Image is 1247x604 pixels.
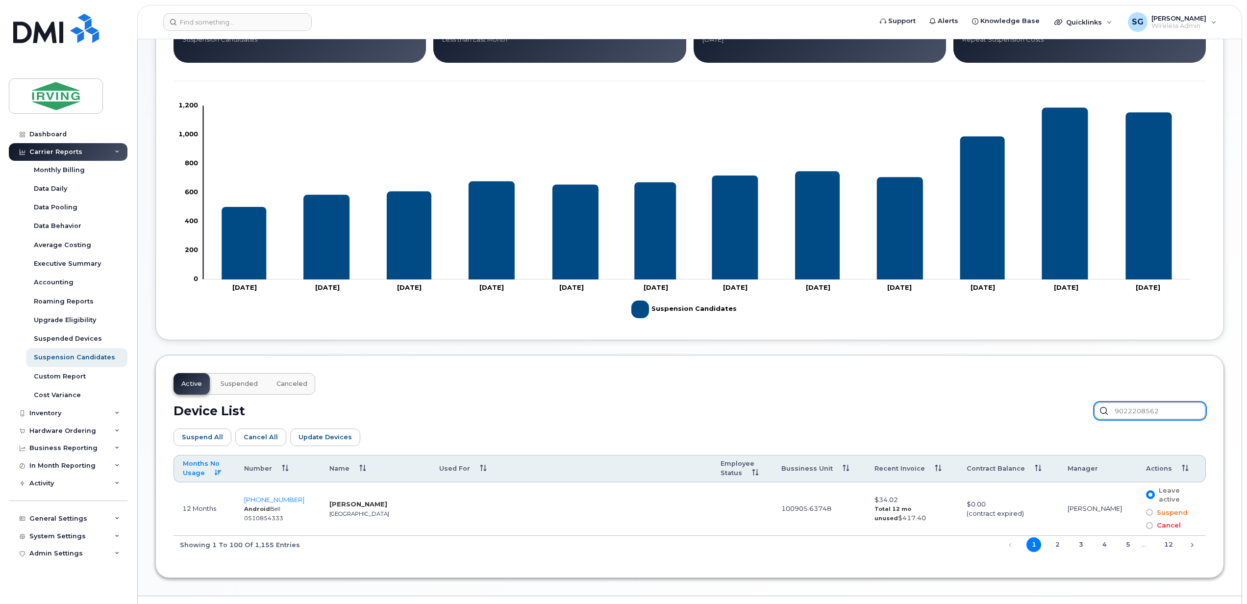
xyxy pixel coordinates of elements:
span: Alerts [938,16,958,26]
g: Legend [631,297,737,322]
a: 12 [1161,537,1176,552]
tspan: [DATE] [643,283,668,291]
td: [PERSON_NAME] [1059,482,1138,536]
a: Support [873,11,923,31]
th: Used For: activate to sort column ascending [430,455,712,482]
tspan: [DATE] [397,283,422,291]
td: 100905.63748 [773,482,866,536]
span: Canceled [276,380,307,388]
tspan: [DATE] [723,283,748,291]
td: 12 Months [174,482,235,536]
th: Actions: activate to sort column ascending [1137,455,1206,482]
tspan: 400 [185,217,198,225]
g: Chart [178,101,1191,322]
a: Previous [1003,538,1018,553]
th: Name: activate to sort column ascending [321,455,430,482]
tspan: [DATE] [1054,283,1078,291]
strong: [PERSON_NAME] [329,500,387,508]
span: Cancel [1153,521,1181,530]
a: Next [1185,538,1199,553]
div: Showing 1 to 100 of 1,155 entries [174,536,300,553]
span: Wireless Admin [1151,22,1206,30]
a: 2 [1050,537,1065,552]
input: Find something... [163,13,312,31]
tspan: 800 [185,159,198,167]
p: Less than Last Month [442,35,677,44]
p: [DATE] [702,35,937,44]
strong: Total 12 mo unused [874,505,911,522]
span: Quicklinks [1066,18,1102,26]
a: 3 [1073,537,1088,552]
strong: Android [244,505,270,512]
td: $34.02 $417.40 [866,482,958,536]
tspan: [DATE] [559,283,584,291]
h2: Device List [174,403,245,418]
tspan: 1,200 [178,101,198,109]
a: 5 [1121,537,1135,552]
tspan: [DATE] [805,283,830,291]
button: Suspend All [174,428,231,446]
span: Cancel All [244,432,278,442]
tspan: [DATE] [970,283,995,291]
tspan: 200 [185,246,198,253]
a: 1 [1026,537,1041,552]
th: Recent Invoice: activate to sort column ascending [866,455,958,482]
th: Number: activate to sort column ascending [235,455,321,482]
th: Months No Usage: activate to sort column ascending [174,455,235,482]
span: Suspend [1153,508,1188,517]
th: Employee Status: activate to sort column ascending [712,455,773,482]
g: Suspension Candidates [631,297,737,322]
small: Bell 0510854333 [244,505,283,522]
span: Update Devices [299,432,352,442]
p: Suspension Candidates [182,35,417,44]
span: SG [1132,16,1144,28]
tspan: 0 [194,275,198,282]
small: [GEOGRAPHIC_DATA] [329,510,389,517]
div: Sheryl Galorport [1121,12,1223,32]
span: Suspend All [182,432,223,442]
td: $0.00 [958,482,1059,536]
span: Support [888,16,916,26]
tspan: [DATE] [315,283,339,291]
tspan: [DATE] [887,283,912,291]
span: … [1135,540,1152,548]
a: 4 [1097,537,1112,552]
span: Knowledge Base [980,16,1040,26]
tspan: [DATE] [232,283,256,291]
th: Contract Balance: activate to sort column ascending [958,455,1059,482]
a: Alerts [923,11,965,31]
a: [PHONE_NUMBER] [244,496,304,503]
th: Bussiness Unit: activate to sort column ascending [773,455,866,482]
p: Repeat Suspension Costs [962,35,1197,44]
tspan: [DATE] [1136,283,1160,291]
tspan: 600 [185,188,198,196]
tspan: [DATE] [479,283,504,291]
div: Quicklinks [1047,12,1119,32]
g: Suspension Candidates [222,107,1172,279]
span: [PERSON_NAME] [1151,14,1206,22]
button: Update Devices [290,428,360,446]
a: Knowledge Base [965,11,1047,31]
span: Suspended [221,380,258,388]
span: (contract expired) [967,509,1024,517]
span: Leave active [1155,486,1194,504]
input: Search Device List... [1094,402,1206,420]
button: Cancel All [235,428,286,446]
tspan: 1,000 [178,130,198,138]
th: Manager [1059,455,1138,482]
